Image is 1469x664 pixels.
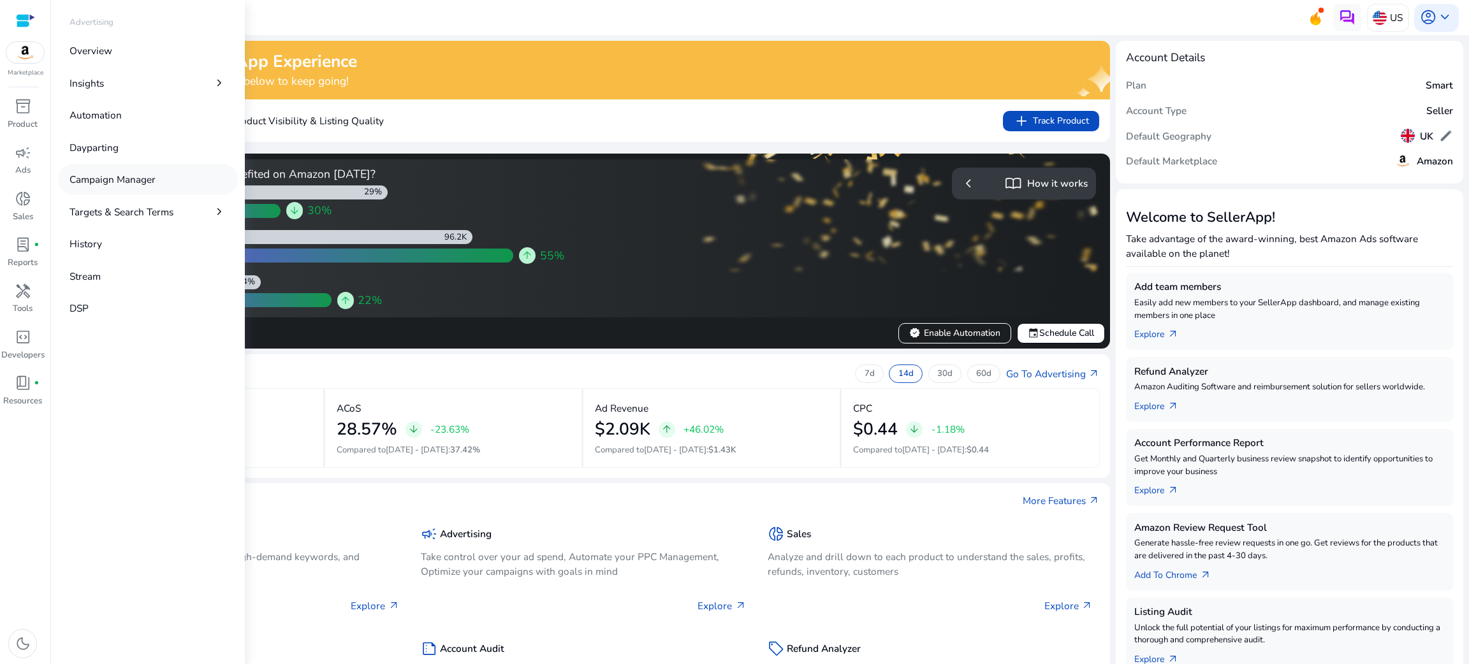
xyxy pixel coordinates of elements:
[1044,598,1093,613] p: Explore
[212,76,226,90] span: chevron_right
[1088,495,1100,507] span: arrow_outward
[444,232,472,243] div: 96.2K
[909,424,920,435] span: arrow_downward
[364,187,388,198] div: 29%
[421,640,437,657] span: summarize
[540,247,564,264] span: 55%
[8,68,43,78] p: Marketplace
[440,528,492,540] h5: Advertising
[69,140,119,155] p: Dayparting
[898,368,914,380] p: 14d
[289,205,300,217] span: arrow_downward
[1013,113,1030,129] span: add
[8,257,38,270] p: Reports
[1134,281,1445,292] h5: Add team members
[1017,323,1105,343] button: eventSchedule Call
[340,295,351,307] span: arrow_upward
[15,164,31,177] p: Ads
[351,598,399,613] p: Explore
[69,301,89,315] p: DSP
[1134,563,1222,582] a: Add To Chrome
[34,242,40,248] span: fiber_manual_record
[69,205,173,219] p: Targets & Search Terms
[13,303,33,315] p: Tools
[15,375,31,391] span: book_4
[1005,175,1021,192] span: import_contacts
[15,191,31,207] span: donut_small
[902,444,965,456] span: [DATE] - [DATE]
[212,205,226,219] span: chevron_right
[1134,297,1445,322] p: Easily add new members to your SellerApp dashboard, and manage existing members in one place
[1126,80,1146,91] h5: Plan
[1126,209,1453,226] h3: Welcome to SellerApp!
[69,17,113,29] p: Advertising
[1,349,45,362] p: Developers
[1439,129,1453,143] span: edit
[1134,366,1445,377] h5: Refund Analyzer
[1401,129,1415,143] img: uk.svg
[661,424,673,435] span: arrow_upward
[337,419,397,440] h2: 28.57%
[683,424,724,434] p: +46.02%
[1006,366,1100,381] a: Go To Advertisingarrow_outward
[1081,600,1093,612] span: arrow_outward
[1134,381,1445,394] p: Amazon Auditing Software and reimbursement solution for sellers worldwide.
[1134,478,1190,498] a: Explorearrow_outward
[15,635,31,652] span: dark_mode
[644,444,706,456] span: [DATE] - [DATE]
[386,444,448,456] span: [DATE] - [DATE]
[853,444,1088,457] p: Compared to :
[898,323,1011,343] button: verifiedEnable Automation
[595,401,648,415] p: Ad Revenue
[1436,9,1453,25] span: keyboard_arrow_down
[1126,51,1205,64] h4: Account Details
[15,236,31,253] span: lab_profile
[242,277,261,288] div: 4%
[909,326,1000,340] span: Enable Automation
[708,444,736,456] span: $1.43K
[421,526,437,542] span: campaign
[1134,453,1445,479] p: Get Monthly and Quarterly business review snapshot to identify opportunities to improve your busi...
[1126,155,1217,167] h5: Default Marketplace
[6,42,45,63] img: amazon.svg
[1134,437,1445,449] h5: Account Performance Report
[71,168,578,181] h4: How Smart Automation users benefited on Amazon [DATE]?
[337,444,571,457] p: Compared to :
[595,444,829,457] p: Compared to :
[698,598,746,613] p: Explore
[1426,80,1453,91] h5: Smart
[735,600,747,612] span: arrow_outward
[1126,105,1187,117] h5: Account Type
[15,329,31,345] span: code_blocks
[1417,155,1453,167] h5: Amazon
[595,419,650,440] h2: $2.09K
[1023,493,1100,508] a: More Featuresarrow_outward
[768,526,784,542] span: donut_small
[865,368,875,380] p: 7d
[69,43,112,58] p: Overview
[8,119,38,131] p: Product
[1028,326,1094,340] span: Schedule Call
[440,643,504,654] h5: Account Audit
[1134,537,1445,563] p: Generate hassle-free review requests in one go. Get reviews for the products that are delivered i...
[522,250,533,261] span: arrow_upward
[1134,522,1445,533] h5: Amazon Review Request Tool
[853,419,898,440] h2: $0.44
[1126,131,1211,142] h5: Default Geography
[937,368,953,380] p: 30d
[430,424,469,434] p: -23.63%
[69,172,156,187] p: Campaign Manager
[15,283,31,300] span: handyman
[1027,178,1088,189] h5: How it works
[307,202,332,219] span: 30%
[1167,401,1179,412] span: arrow_outward
[909,328,921,339] span: verified
[3,395,42,408] p: Resources
[1426,105,1453,117] h5: Seller
[1013,113,1088,129] span: Track Product
[13,211,33,224] p: Sales
[69,236,102,251] p: History
[1134,606,1445,617] h5: Listing Audit
[388,600,400,612] span: arrow_outward
[69,269,101,284] p: Stream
